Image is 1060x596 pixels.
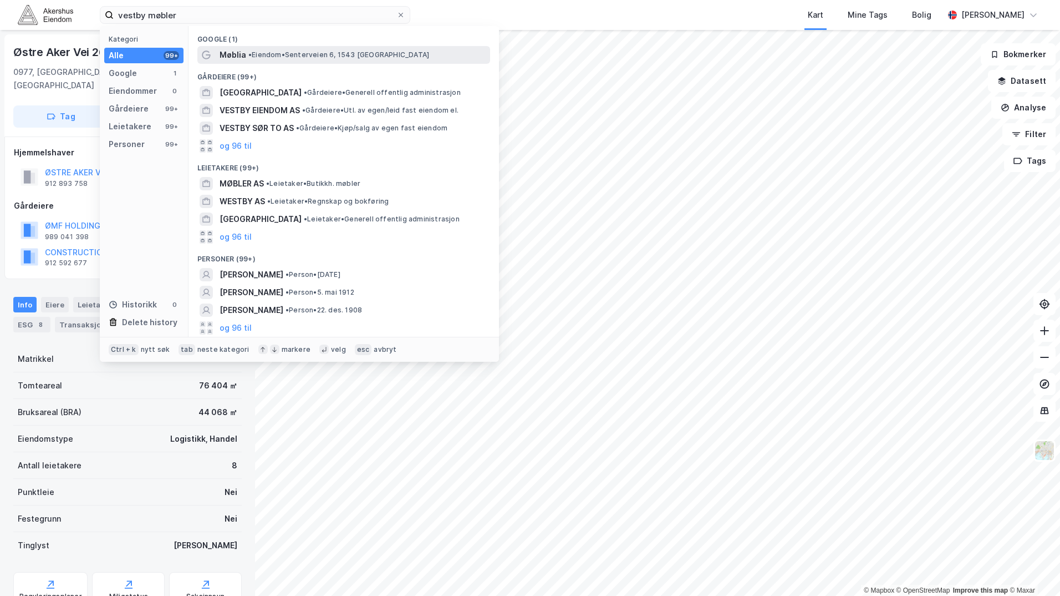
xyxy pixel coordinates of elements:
[141,345,170,354] div: nytt søk
[45,233,89,241] div: 989 041 398
[331,345,346,354] div: velg
[41,297,69,312] div: Eiere
[296,124,447,133] span: Gårdeiere • Kjøp/salg av egen fast eiendom
[286,288,354,297] span: Person • 5. mai 1912
[14,199,241,213] div: Gårdeiere
[220,86,302,99] span: [GEOGRAPHIC_DATA]
[1005,543,1060,596] iframe: Chat Widget
[35,319,46,330] div: 8
[248,50,429,59] span: Eiendom • Senterveien 6, 1543 [GEOGRAPHIC_DATA]
[304,88,461,97] span: Gårdeiere • Generell offentlig administrasjon
[286,288,289,296] span: •
[73,297,135,312] div: Leietakere
[18,539,49,552] div: Tinglyst
[174,539,237,552] div: [PERSON_NAME]
[848,8,888,22] div: Mine Tags
[18,5,73,24] img: akershus-eiendom-logo.9091f326c980b4bce74ccdd9f866810c.svg
[170,432,237,446] div: Logistikk, Handel
[220,48,246,62] span: Møblia
[267,197,271,205] span: •
[13,65,157,92] div: 0977, [GEOGRAPHIC_DATA], [GEOGRAPHIC_DATA]
[109,35,184,43] div: Kategori
[164,122,179,131] div: 99+
[286,270,340,279] span: Person • [DATE]
[170,69,179,78] div: 1
[220,195,265,208] span: WESTBY AS
[109,67,137,80] div: Google
[18,406,81,419] div: Bruksareal (BRA)
[225,486,237,499] div: Nei
[109,84,157,98] div: Eiendommer
[109,102,149,115] div: Gårdeiere
[164,104,179,113] div: 99+
[188,64,499,84] div: Gårdeiere (99+)
[109,138,145,151] div: Personer
[286,306,362,315] span: Person • 22. des. 1908
[45,259,87,267] div: 912 592 677
[1005,543,1060,596] div: Kontrollprogram for chat
[45,179,88,188] div: 912 893 758
[981,43,1056,65] button: Bokmerker
[109,49,124,62] div: Alle
[266,179,269,188] span: •
[991,97,1056,119] button: Analyse
[988,70,1056,92] button: Datasett
[13,43,115,61] div: Østre Aker Vei 264
[55,317,131,332] div: Transaksjoner
[109,298,157,311] div: Historikk
[220,122,294,135] span: VESTBY SØR TO AS
[170,300,179,309] div: 0
[13,317,50,332] div: ESG
[1004,150,1056,172] button: Tags
[18,512,61,526] div: Festegrunn
[864,587,894,594] a: Mapbox
[170,87,179,95] div: 0
[18,459,81,472] div: Antall leietakere
[304,88,307,97] span: •
[198,406,237,419] div: 44 068 ㎡
[18,379,62,392] div: Tomteareal
[13,297,37,312] div: Info
[179,344,195,355] div: tab
[220,213,302,226] span: [GEOGRAPHIC_DATA]
[374,345,396,354] div: avbryt
[18,352,54,366] div: Matrikkel
[296,124,299,132] span: •
[304,215,460,224] span: Leietaker • Generell offentlig administrasjon
[188,155,499,175] div: Leietakere (99+)
[109,344,139,355] div: Ctrl + k
[225,512,237,526] div: Nei
[114,7,396,23] input: Søk på adresse, matrikkel, gårdeiere, leietakere eller personer
[188,246,499,266] div: Personer (99+)
[199,379,237,392] div: 76 404 ㎡
[302,106,305,114] span: •
[14,146,241,159] div: Hjemmelshaver
[961,8,1025,22] div: [PERSON_NAME]
[220,139,252,153] button: og 96 til
[188,26,499,46] div: Google (1)
[232,459,237,472] div: 8
[220,304,283,317] span: [PERSON_NAME]
[808,8,823,22] div: Kart
[18,432,73,446] div: Eiendomstype
[109,120,151,133] div: Leietakere
[286,270,289,279] span: •
[896,587,950,594] a: OpenStreetMap
[286,306,289,314] span: •
[164,51,179,60] div: 99+
[13,105,109,128] button: Tag
[1034,440,1055,461] img: Z
[912,8,931,22] div: Bolig
[164,140,179,149] div: 99+
[355,344,372,355] div: esc
[220,286,283,299] span: [PERSON_NAME]
[220,268,283,281] span: [PERSON_NAME]
[302,106,458,115] span: Gårdeiere • Utl. av egen/leid fast eiendom el.
[304,215,307,223] span: •
[220,321,252,335] button: og 96 til
[267,197,389,206] span: Leietaker • Regnskap og bokføring
[248,50,252,59] span: •
[266,179,360,188] span: Leietaker • Butikkh. møbler
[197,345,249,354] div: neste kategori
[1002,123,1056,145] button: Filter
